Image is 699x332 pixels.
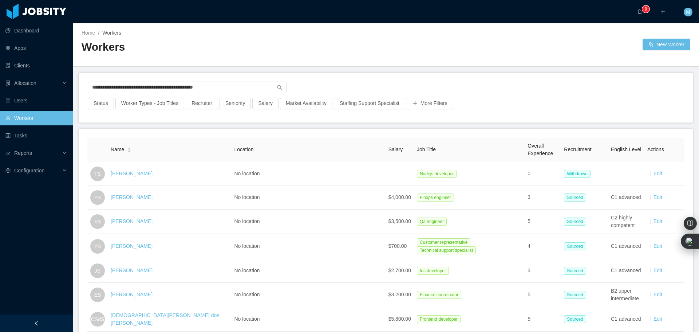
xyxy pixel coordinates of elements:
td: C1 advanced [608,259,644,283]
a: icon: auditClients [5,58,67,73]
a: Sourced [564,292,589,297]
span: $5,800.00 [388,316,411,322]
sup: 9 [642,5,649,13]
a: Sourced [564,267,589,273]
a: Edit [653,292,662,297]
td: No location [232,283,386,307]
button: icon: plusMore Filters [407,98,453,109]
a: Withdrawn [564,171,593,176]
span: Sourced [564,267,586,275]
td: No location [232,307,386,332]
h2: Workers [82,40,386,55]
button: Salary [252,98,279,109]
a: Sourced [564,194,589,200]
td: 5 [525,307,561,332]
span: Sourced [564,218,586,226]
span: / [98,30,99,36]
p: 9 [645,5,647,13]
a: Sourced [564,316,589,322]
button: Worker Types - Job Titles [115,98,184,109]
a: [PERSON_NAME] [111,194,153,200]
td: 5 [525,283,561,307]
span: ES [94,214,101,229]
td: No location [232,259,386,283]
td: C1 advanced [608,186,644,210]
i: icon: bell [637,9,642,14]
button: Status [88,98,114,109]
span: Workers [102,30,121,36]
button: icon: usergroup-addNew Worker [643,39,690,50]
span: Actions [647,147,664,152]
span: Reports [14,150,32,156]
span: M [686,8,690,16]
td: C2 highly competent [608,210,644,234]
span: Nodejs developer [417,170,457,178]
a: [PERSON_NAME] [111,292,153,297]
span: Configuration [14,168,44,173]
td: 0 [525,162,561,186]
span: Name [111,146,124,153]
a: Sourced [564,243,589,249]
a: [PERSON_NAME] [111,243,153,249]
a: icon: appstoreApps [5,41,67,55]
td: B2 upper intermediate [608,283,644,307]
td: No location [232,162,386,186]
span: Sourced [564,242,586,250]
span: Customer representative [417,238,470,246]
span: $4,000.00 [388,194,411,200]
td: C1 advanced [608,307,644,332]
td: No location [232,234,386,259]
span: ES [94,288,101,302]
a: icon: pie-chartDashboard [5,23,67,38]
a: [PERSON_NAME] [111,267,153,273]
a: [PERSON_NAME] [111,218,153,224]
span: Sourced [564,194,586,202]
span: Sourced [564,291,586,299]
span: Salary [388,147,403,152]
span: Ios developer [417,267,449,275]
a: icon: profileTasks [5,128,67,143]
span: Allocation [14,80,36,86]
span: PS [94,190,101,205]
span: JS [95,263,100,278]
td: No location [232,210,386,234]
span: Withdrawn [564,170,591,178]
span: Job Title [417,147,436,152]
span: YS [94,239,101,254]
a: Sourced [564,218,589,224]
span: Recruitment [564,147,591,152]
div: Sort [127,147,131,152]
button: Staffing Support Specialist [334,98,405,109]
button: Seniority [220,98,251,109]
span: $700.00 [388,243,407,249]
span: $2,700.00 [388,267,411,273]
span: TS [94,167,101,181]
a: icon: robotUsers [5,93,67,108]
span: Overall Experience [528,143,553,156]
td: C1 advanced [608,234,644,259]
td: 4 [525,234,561,259]
button: Market Availability [280,98,332,109]
a: Edit [653,243,662,249]
i: icon: search [277,85,282,90]
td: No location [232,186,386,210]
span: $3,200.00 [388,292,411,297]
span: Finance coordinator [417,291,461,299]
span: Frontend developer [417,315,461,323]
span: English Level [611,147,641,152]
a: Home [82,30,95,36]
i: icon: caret-up [127,147,131,149]
a: icon: userWorkers [5,111,67,125]
a: Edit [653,171,662,176]
a: Edit [653,218,662,224]
button: Recruiter [186,98,218,109]
a: [PERSON_NAME] [111,171,153,176]
td: 3 [525,186,561,210]
a: [DEMOGRAPHIC_DATA][PERSON_NAME] dos [PERSON_NAME] [111,312,219,326]
span: Sourced [564,315,586,323]
i: icon: line-chart [5,151,11,156]
td: 5 [525,210,561,234]
i: icon: plus [660,9,666,14]
span: CSdS [91,312,104,327]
